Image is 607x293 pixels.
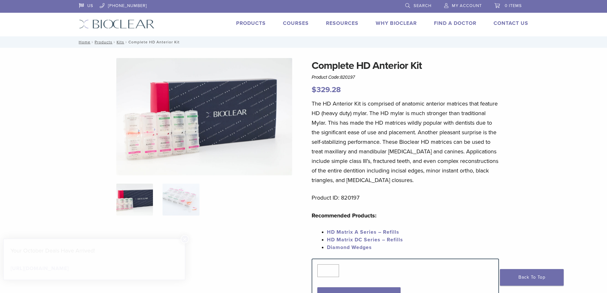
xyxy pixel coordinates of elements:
nav: Complete HD Anterior Kit [74,36,533,48]
img: Complete HD Anterior Kit - Image 2 [163,184,199,216]
img: Bioclear [79,19,155,29]
a: Home [77,40,90,44]
img: IMG_8088 (1) [116,58,292,175]
a: HD Matrix A Series – Refills [327,229,399,235]
a: Courses [283,20,309,26]
a: Diamond Wedges [327,244,372,251]
a: [URL][DOMAIN_NAME] [11,265,69,272]
h1: Complete HD Anterior Kit [312,58,499,73]
span: 820197 [340,75,355,80]
a: Products [236,20,266,26]
bdi: 329.28 [312,85,341,94]
a: Contact Us [494,20,528,26]
span: Search [414,3,431,8]
span: / [124,40,128,44]
a: HD Matrix DC Series – Refills [327,237,403,243]
strong: Recommended Products: [312,212,377,219]
span: 0 items [505,3,522,8]
span: / [90,40,95,44]
span: Product Code: [312,75,355,80]
a: Kits [117,40,124,44]
a: Products [95,40,112,44]
a: Why Bioclear [376,20,417,26]
span: $ [312,85,316,94]
span: My Account [452,3,482,8]
a: Back To Top [500,269,564,286]
button: Close [181,235,189,243]
span: / [112,40,117,44]
a: Find A Doctor [434,20,476,26]
p: Product ID: 820197 [312,193,499,202]
p: The HD Anterior Kit is comprised of anatomic anterior matrices that feature HD (heavy duty) mylar... [312,99,499,185]
a: Resources [326,20,358,26]
img: IMG_8088-1-324x324.jpg [116,184,153,216]
p: Your October Deals Have Arrived! [11,246,178,255]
